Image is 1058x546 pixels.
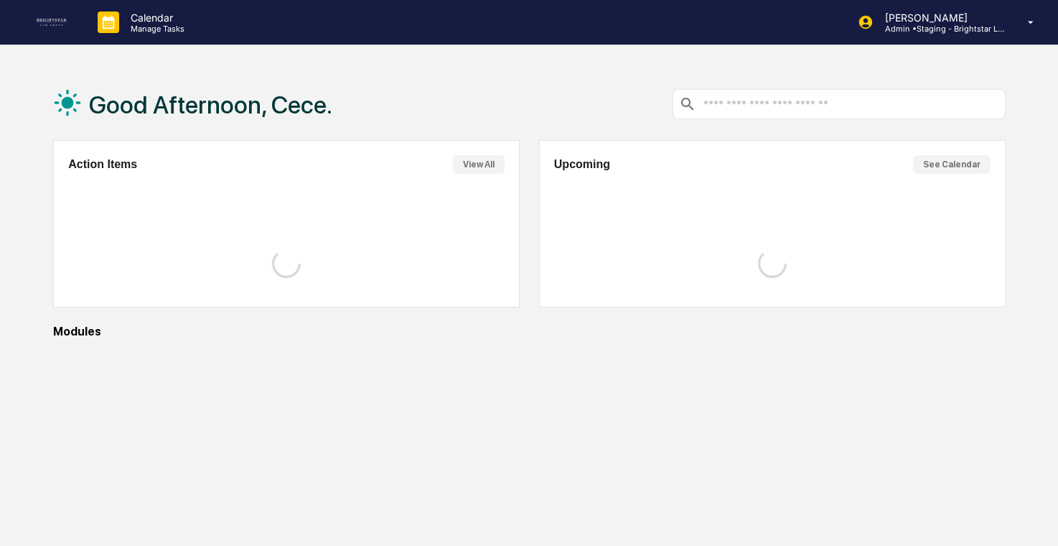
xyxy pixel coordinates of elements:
[53,325,1006,338] div: Modules
[554,158,610,171] h2: Upcoming
[119,24,192,34] p: Manage Tasks
[874,24,1007,34] p: Admin • Staging - Brightstar Law Group
[874,11,1007,24] p: [PERSON_NAME]
[453,155,505,174] button: View All
[913,155,991,174] button: See Calendar
[34,19,69,26] img: logo
[89,91,332,119] h1: Good Afternoon, Cece.
[68,158,137,171] h2: Action Items
[119,11,192,24] p: Calendar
